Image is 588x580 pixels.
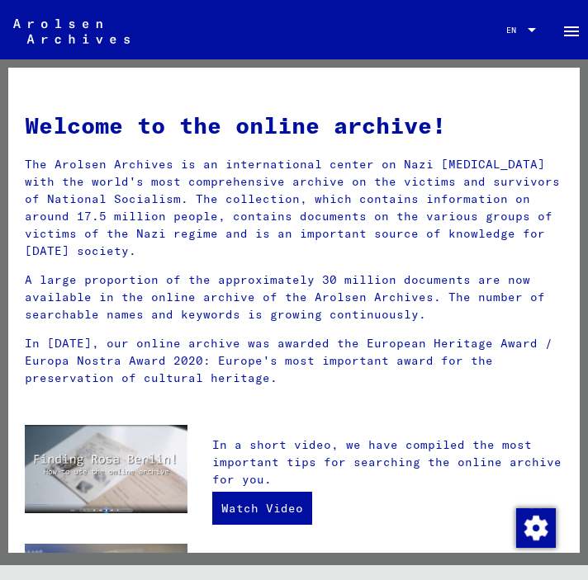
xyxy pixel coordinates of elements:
p: The Arolsen Archives is an international center on Nazi [MEDICAL_DATA] with the world's most comp... [25,156,563,260]
button: Toggle sidenav [555,13,588,46]
img: video.jpg [25,425,187,513]
p: In a short video, we have compiled the most important tips for searching the online archive for you. [212,436,563,488]
p: A large proportion of the approximately 30 million documents are now available in the online arch... [25,271,563,323]
img: Arolsen_neg.svg [13,19,130,44]
p: In [DATE], our online archive was awarded the European Heritage Award / Europa Nostra Award 2020:... [25,335,563,387]
img: Zustimmung ändern [516,508,556,548]
a: Watch Video [212,492,312,525]
mat-icon: Side nav toggle icon [562,21,581,41]
h1: Welcome to the online archive! [25,108,563,143]
span: EN [506,26,524,35]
